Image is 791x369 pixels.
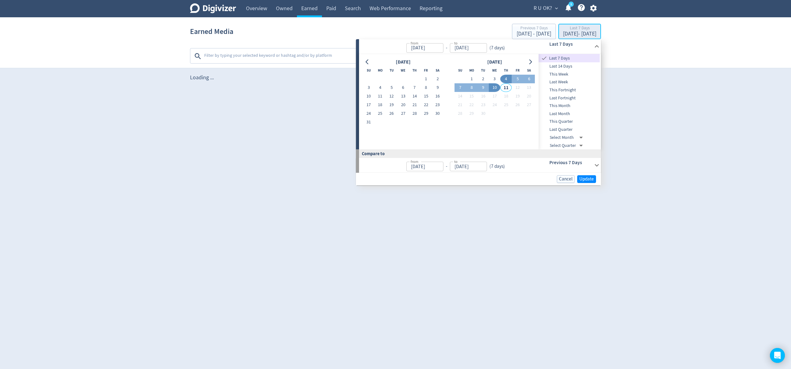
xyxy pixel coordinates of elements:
button: 4 [374,83,386,92]
span: expand_more [554,6,559,11]
button: 20 [523,92,535,101]
button: 27 [523,101,535,109]
button: 17 [363,101,374,109]
span: Cancel [559,177,573,181]
button: 13 [523,83,535,92]
span: R U OK? [534,3,552,13]
th: Wednesday [397,66,409,75]
th: Monday [374,66,386,75]
th: Tuesday [477,66,489,75]
a: 1 [569,2,574,7]
button: 24 [363,109,374,118]
button: 26 [386,109,397,118]
div: from-to(7 days)Last 7 Days [359,39,601,54]
span: This Quarter [539,118,600,125]
div: Last 7 Days [563,26,596,31]
div: Select Month [550,134,585,142]
span: Last 14 Days [539,63,600,70]
label: to [454,159,458,164]
button: 19 [386,101,397,109]
button: 14 [455,92,466,101]
span: This Month [539,102,600,109]
div: Last Quarter [539,126,600,134]
div: This Quarter [539,118,600,126]
th: Thursday [500,66,512,75]
button: 12 [386,92,397,101]
th: Thursday [409,66,420,75]
button: 6 [397,83,409,92]
button: 21 [455,101,466,109]
div: Last Week [539,78,600,86]
div: Compare to [356,149,601,158]
button: 6 [523,75,535,83]
text: 1 [570,2,572,6]
button: 21 [409,101,420,109]
button: 18 [500,92,512,101]
button: 30 [477,109,489,118]
button: 16 [432,92,443,101]
button: Go to next month [526,58,535,66]
div: from-to(7 days)Previous 7 Days [359,158,601,173]
div: Previous 7 Days [517,26,551,31]
nav: presets [539,54,600,149]
button: 29 [420,109,432,118]
button: 2 [432,75,443,83]
p: Loading ... [190,74,601,81]
div: ( 7 days ) [487,44,507,52]
span: Last Fortnight [539,95,600,102]
div: [DATE] [394,58,412,66]
span: Last Quarter [539,126,600,133]
div: This Week [539,70,600,78]
button: 10 [363,92,374,101]
span: This Fortnight [539,87,600,93]
div: This Month [539,102,600,110]
div: - [443,44,450,52]
button: 15 [466,92,477,101]
h1: Earned Media [190,22,233,41]
button: 30 [432,109,443,118]
button: 20 [397,101,409,109]
div: Last Fortnight [539,94,600,102]
button: 8 [420,83,432,92]
div: Select Quarter [550,142,585,150]
button: 9 [432,83,443,92]
button: 1 [466,75,477,83]
button: 5 [512,75,523,83]
div: ( 7 days ) [487,163,505,170]
label: from [411,159,418,164]
button: 22 [420,101,432,109]
button: 2 [477,75,489,83]
div: [DATE] [485,58,504,66]
button: Previous 7 Days[DATE] - [DATE] [512,24,556,39]
button: 26 [512,101,523,109]
th: Sunday [455,66,466,75]
th: Monday [466,66,477,75]
th: Wednesday [489,66,500,75]
button: Go to previous month [363,58,372,66]
button: 28 [409,109,420,118]
button: 14 [409,92,420,101]
button: 13 [397,92,409,101]
button: 25 [500,101,512,109]
div: This Fortnight [539,86,600,94]
button: 7 [455,83,466,92]
button: 1 [420,75,432,83]
button: 11 [500,83,512,92]
button: 23 [432,101,443,109]
th: Saturday [432,66,443,75]
span: Last 7 Days [548,55,600,62]
button: 17 [489,92,500,101]
div: Last Month [539,110,600,118]
button: Last 7 Days[DATE]- [DATE] [558,24,601,39]
div: [DATE] - [DATE] [563,31,596,37]
button: 23 [477,101,489,109]
button: 22 [466,101,477,109]
span: Last Week [539,79,600,85]
button: 18 [374,101,386,109]
button: 16 [477,92,489,101]
div: from-to(7 days)Last 7 Days [359,54,601,149]
button: 5 [386,83,397,92]
span: This Week [539,71,600,78]
button: 29 [466,109,477,118]
label: to [454,40,458,46]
